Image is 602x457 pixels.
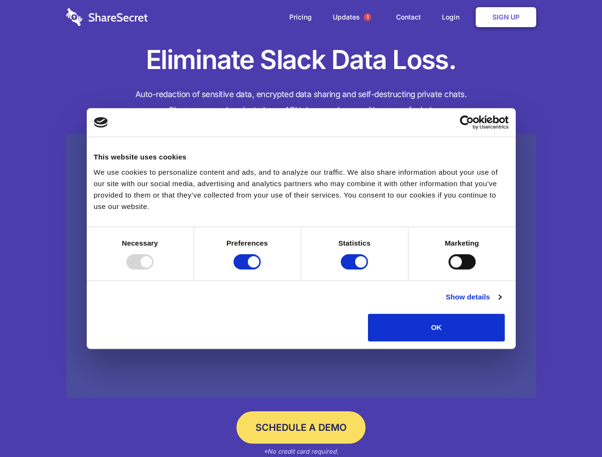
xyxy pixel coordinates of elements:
a: Contact [387,2,430,32]
img: logo-wordmark-white-trans-d4663122ce5f474addd5e946df7df03e33cb6a1c49d2221995e7729f52c070b2.svg [66,8,148,26]
div: This website uses cookies [94,151,509,163]
div: We use cookies to personalize content and ads, and to analyze our traffic. We also share informat... [94,167,509,212]
h1: Eliminate Slack Data Loss. [66,43,536,77]
a: Pricing [280,2,321,32]
span: 1 [364,13,371,21]
em: *No credit card required. [264,447,338,455]
strong: Preferences [226,239,268,247]
a: Login [432,2,474,32]
a: Sign Up [476,7,536,27]
h4: Auto-redaction of sensitive data, encrypted data sharing and self-destructing private chats. Shar... [66,87,536,118]
strong: Statistics [338,239,371,247]
a: Usercentrics Cookiebot - opens in a new window [425,115,509,129]
a: Schedule a Demo [236,411,366,444]
strong: Marketing [445,239,479,247]
strong: Necessary [122,239,158,247]
img: logo [94,117,108,128]
a: Show details [446,291,501,303]
button: OK [368,314,505,341]
a: Wistia video thumbnail [66,134,536,398]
